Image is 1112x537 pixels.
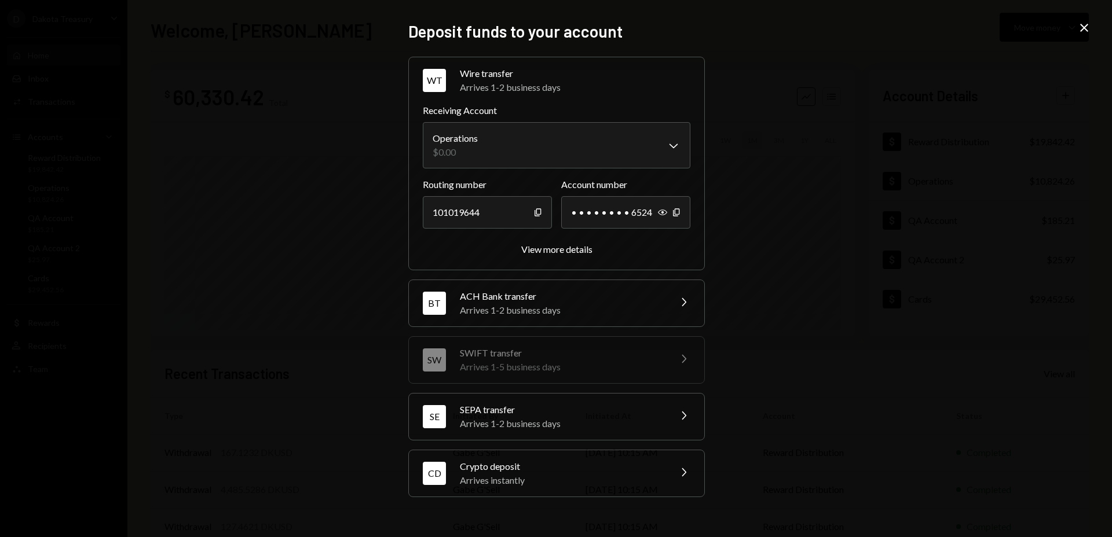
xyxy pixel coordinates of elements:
button: SESEPA transferArrives 1-2 business days [409,393,704,440]
label: Receiving Account [423,104,690,117]
div: WT [423,69,446,92]
div: Arrives instantly [460,473,663,487]
button: View more details [521,244,592,256]
div: Arrives 1-2 business days [460,80,690,94]
div: • • • • • • • • 6524 [561,196,690,229]
div: Crypto deposit [460,459,663,473]
div: SW [423,348,446,372]
div: SWIFT transfer [460,346,663,360]
h2: Deposit funds to your account [408,20,704,43]
button: Receiving Account [423,122,690,168]
div: Wire transfer [460,67,690,80]
label: Routing number [423,178,552,192]
button: CDCrypto depositArrives instantly [409,450,704,496]
button: BTACH Bank transferArrives 1-2 business days [409,280,704,326]
div: SE [423,405,446,428]
div: CD [423,462,446,485]
div: BT [423,292,446,315]
button: SWSWIFT transferArrives 1-5 business days [409,337,704,383]
div: Arrives 1-2 business days [460,417,663,431]
div: View more details [521,244,592,255]
div: WTWire transferArrives 1-2 business days [423,104,690,256]
div: ACH Bank transfer [460,289,663,303]
label: Account number [561,178,690,192]
div: 101019644 [423,196,552,229]
button: WTWire transferArrives 1-2 business days [409,57,704,104]
div: SEPA transfer [460,403,663,417]
div: Arrives 1-2 business days [460,303,663,317]
div: Arrives 1-5 business days [460,360,663,374]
